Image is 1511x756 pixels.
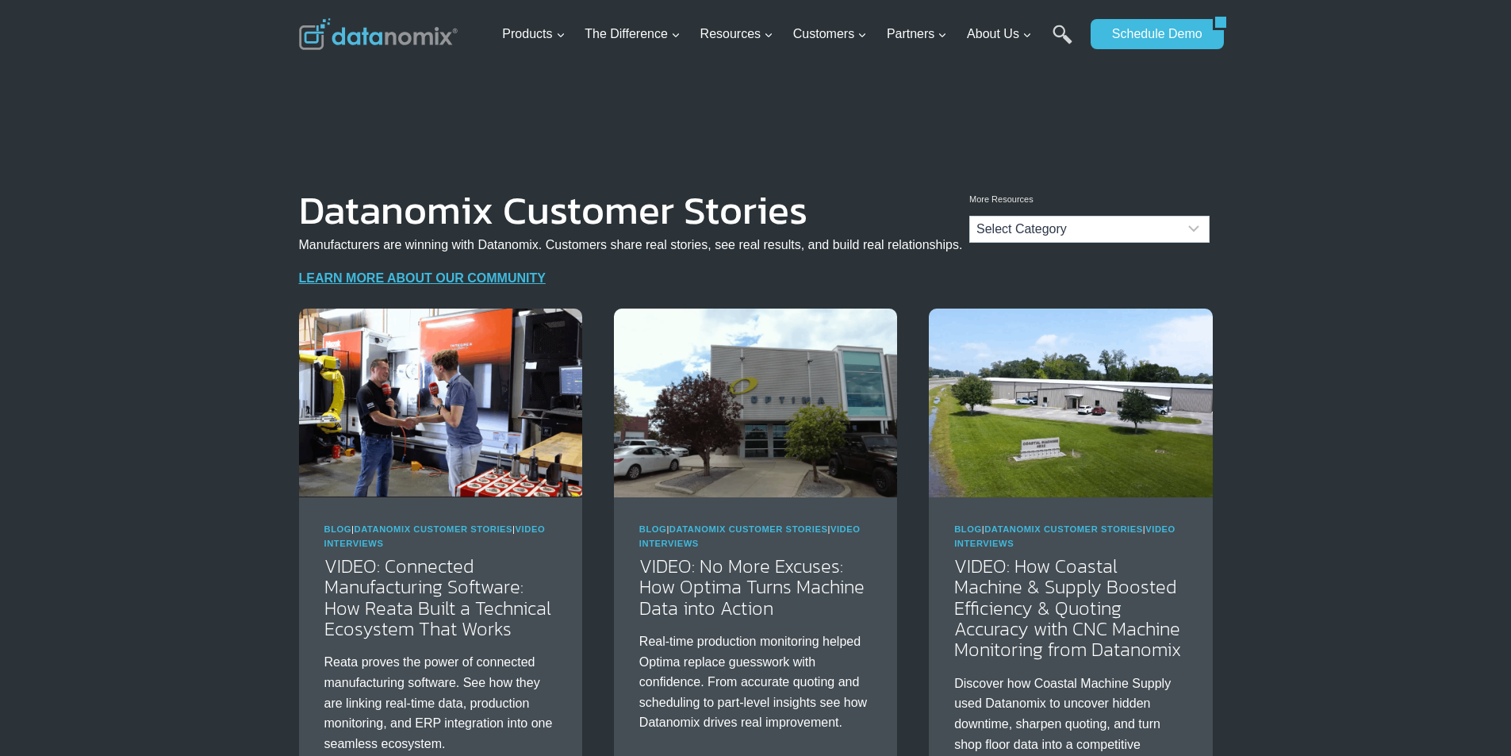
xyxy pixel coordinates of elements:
span: | | [954,524,1175,548]
span: | | [639,524,861,548]
span: Products [502,24,565,44]
span: Partners [887,24,947,44]
p: Reata proves the power of connected manufacturing software. See how they are linking real-time da... [324,652,557,754]
p: Real-time production monitoring helped Optima replace guesswork with confidence. From accurate qu... [639,631,872,733]
a: VIDEO: How Coastal Machine & Supply Boosted Efficiency & Quoting Accuracy with CNC Machine Monito... [954,552,1181,664]
a: Search [1053,25,1072,60]
a: Schedule Demo [1091,19,1213,49]
p: Manufacturers are winning with Datanomix. Customers share real stories, see real results, and bui... [299,235,963,255]
span: | | [324,524,546,548]
a: VIDEO: Connected Manufacturing Software: How Reata Built a Technical Ecosystem That Works [324,552,551,643]
p: More Resources [969,193,1210,207]
span: The Difference [585,24,681,44]
span: About Us [967,24,1032,44]
h1: Datanomix Customer Stories [299,198,963,222]
a: Datanomix Customer Stories [669,524,828,534]
span: Resources [700,24,773,44]
img: Coastal Machine Improves Efficiency & Quotes with Datanomix [929,309,1212,497]
a: Blog [324,524,352,534]
a: Blog [954,524,982,534]
a: Blog [639,524,667,534]
a: Datanomix Customer Stories [984,524,1143,534]
img: Reata’s Connected Manufacturing Software Ecosystem [299,309,582,497]
a: LEARN MORE ABOUT OUR COMMUNITY [299,271,546,285]
img: Datanomix [299,18,458,50]
span: Customers [793,24,867,44]
nav: Primary Navigation [496,9,1083,60]
a: Datanomix Customer Stories [355,524,513,534]
img: Discover how Optima Manufacturing uses Datanomix to turn raw machine data into real-time insights... [614,309,897,497]
a: VIDEO: No More Excuses: How Optima Turns Machine Data into Action [639,552,865,622]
